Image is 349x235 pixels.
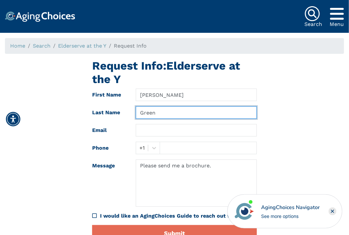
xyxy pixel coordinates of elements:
[304,22,322,27] div: Search
[233,200,256,223] img: avatar
[6,112,20,126] div: Accessibility Menu
[330,22,344,27] div: Menu
[261,203,320,211] div: AgingChoices Navigator
[329,207,337,215] div: Close
[5,11,75,22] img: Choice!
[87,160,131,207] label: Message
[87,106,131,119] label: Last Name
[136,160,257,207] textarea: Please send me a brochure.
[100,212,257,220] div: I would like an AgingChoices Guide to reach out to me.
[304,6,320,22] img: search-icon.svg
[33,43,51,49] a: Search
[261,213,320,220] div: See more options
[114,43,147,49] span: Request Info
[58,43,106,49] a: Elderserve at the Y
[330,6,344,22] div: Popover trigger
[87,142,131,154] label: Phone
[87,124,131,137] label: Email
[87,89,131,101] label: First Name
[5,38,344,54] nav: breadcrumb
[92,212,257,220] div: I would like an AgingChoices Guide to reach out to me.
[10,43,25,49] a: Home
[92,59,257,86] h1: Request Info: Elderserve at the Y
